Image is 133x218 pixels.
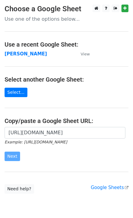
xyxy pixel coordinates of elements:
h4: Select another Google Sheet: [5,76,128,83]
a: Select... [5,88,27,97]
a: Need help? [5,184,34,194]
h3: Choose a Google Sheet [5,5,128,13]
p: Use one of the options below... [5,16,128,22]
input: Paste your Google Sheet URL here [5,127,125,139]
a: View [75,51,90,57]
small: View [81,52,90,56]
input: Next [5,152,20,161]
h4: Copy/paste a Google Sheet URL: [5,117,128,125]
a: [PERSON_NAME] [5,51,47,57]
a: Google Sheets [91,185,128,190]
h4: Use a recent Google Sheet: [5,41,128,48]
iframe: Chat Widget [103,189,133,218]
small: Example: [URL][DOMAIN_NAME] [5,140,67,144]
